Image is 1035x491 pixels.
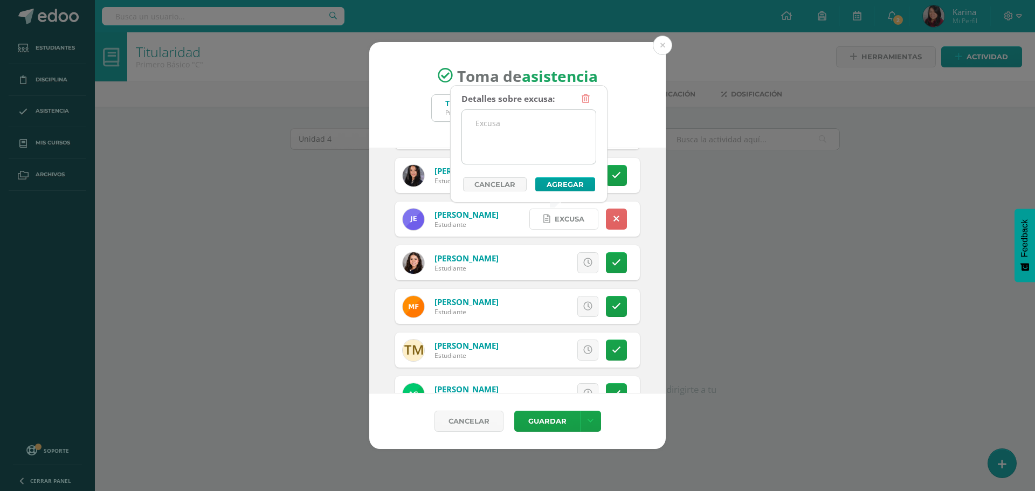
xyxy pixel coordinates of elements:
[529,209,598,230] a: Excusa
[514,411,580,432] button: Guardar
[403,165,424,186] img: e039d9a855f1ff477199bcf9f5894e26.png
[434,253,499,264] a: [PERSON_NAME]
[522,65,598,86] strong: asistencia
[535,177,595,191] button: Agregar
[434,176,499,185] div: Estudiante
[434,351,499,360] div: Estudiante
[445,98,498,108] div: Titularidad
[434,307,499,316] div: Estudiante
[461,88,555,109] div: Detalles sobre excusa:
[403,296,424,317] img: 6475934972ed1d40607002760670f52d.png
[457,65,598,86] span: Toma de
[445,108,498,116] div: Primero Básico "C"
[403,340,424,361] img: 1d960ad30bb3755f2b41580cb62992ff.png
[434,340,499,351] a: [PERSON_NAME]
[434,384,499,395] a: [PERSON_NAME]
[434,209,499,220] a: [PERSON_NAME]
[463,177,527,191] a: Cancelar
[555,209,584,229] span: Excusa
[403,252,424,274] img: 391d29e54918cb0ff5fdc8472a378f75.png
[432,95,603,121] input: Busca un grado o sección aquí...
[653,36,672,55] button: Close (Esc)
[403,383,424,405] img: 216e3caea31dc9ea34d7d2ce965428f5.png
[434,165,499,176] a: [PERSON_NAME]
[403,209,424,230] img: f2fb69030f58060e5234da8d2bffb4e0.png
[434,296,499,307] a: [PERSON_NAME]
[434,220,499,229] div: Estudiante
[434,411,503,432] a: Cancelar
[434,264,499,273] div: Estudiante
[1015,209,1035,282] button: Feedback - Mostrar encuesta
[1020,219,1030,257] span: Feedback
